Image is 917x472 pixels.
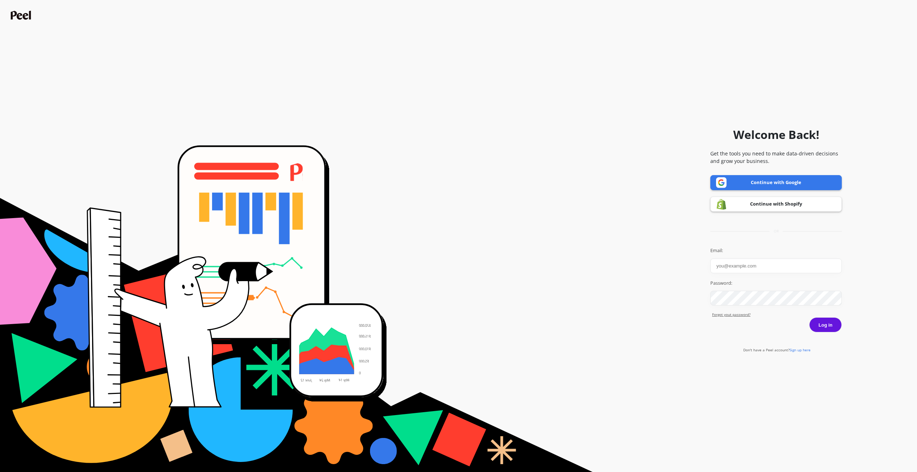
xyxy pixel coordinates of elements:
div: or [710,228,842,234]
a: Continue with Google [710,175,842,190]
h1: Welcome Back! [733,126,819,143]
a: Forgot yout password? [712,312,842,317]
input: you@example.com [710,259,842,273]
img: Google logo [716,177,727,188]
button: Log in [809,317,842,332]
a: Continue with Shopify [710,197,842,212]
p: Get the tools you need to make data-driven decisions and grow your business. [710,150,842,165]
label: Password: [710,280,842,287]
img: Shopify logo [716,199,727,210]
img: Peel [11,11,33,20]
a: Don't have a Peel account?Sign up here [743,347,811,352]
span: Sign up here [789,347,811,352]
label: Email: [710,247,842,254]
